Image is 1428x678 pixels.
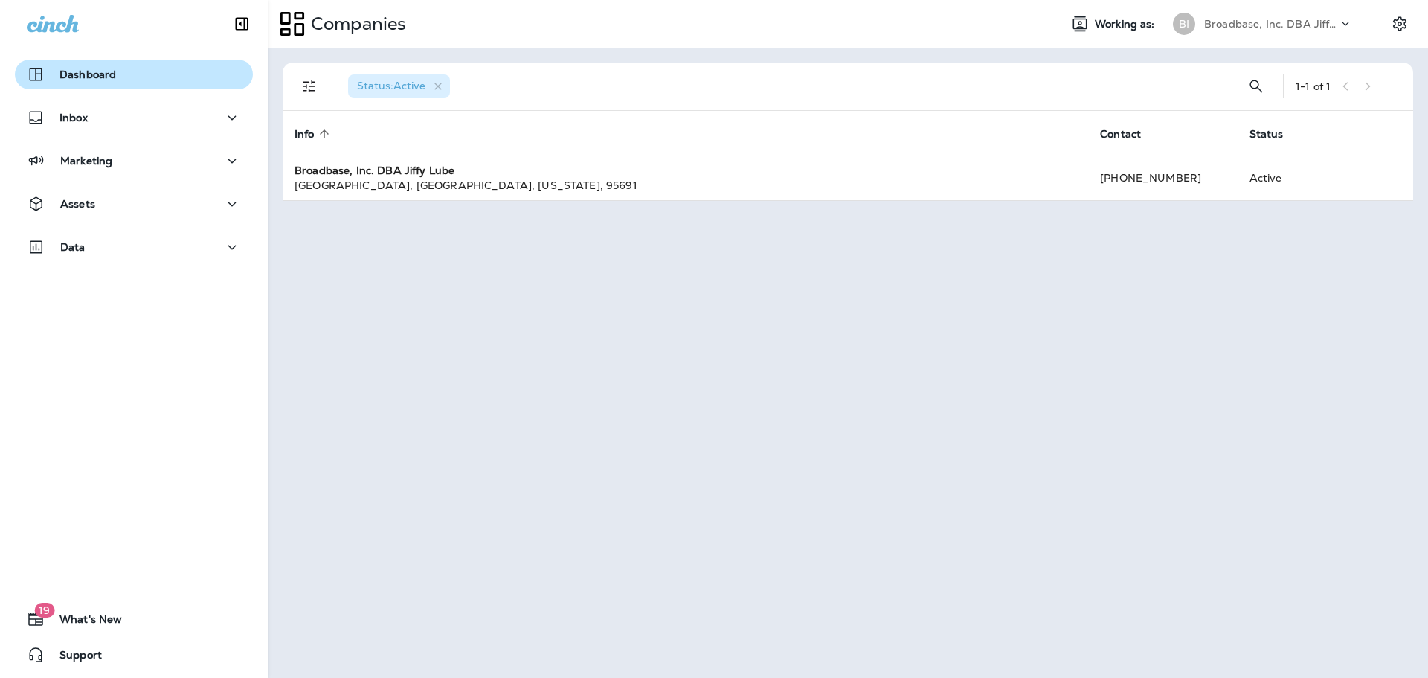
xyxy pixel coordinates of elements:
[1100,128,1141,141] span: Contact
[348,74,450,98] div: Status:Active
[59,112,88,124] p: Inbox
[15,604,253,634] button: 19What's New
[1173,13,1195,35] div: BI
[34,603,54,618] span: 19
[1249,128,1284,141] span: Status
[295,164,454,177] strong: Broadbase, Inc. DBA Jiffy Lube
[1296,80,1331,92] div: 1 - 1 of 1
[15,232,253,262] button: Data
[295,128,315,141] span: Info
[1100,127,1160,141] span: Contact
[60,155,112,167] p: Marketing
[305,13,406,35] p: Companies
[1241,71,1271,101] button: Search Companies
[15,60,253,89] button: Dashboard
[15,103,253,132] button: Inbox
[60,198,95,210] p: Assets
[1386,10,1413,37] button: Settings
[295,178,1076,193] div: [GEOGRAPHIC_DATA] , [GEOGRAPHIC_DATA] , [US_STATE] , 95691
[15,640,253,670] button: Support
[1249,127,1303,141] span: Status
[1238,156,1333,200] td: Active
[15,146,253,176] button: Marketing
[1088,156,1237,200] td: [PHONE_NUMBER]
[1204,18,1338,30] p: Broadbase, Inc. DBA Jiffy Lube
[295,71,324,101] button: Filters
[60,241,86,253] p: Data
[221,9,263,39] button: Collapse Sidebar
[295,127,334,141] span: Info
[357,79,425,92] span: Status : Active
[59,68,116,80] p: Dashboard
[45,613,122,631] span: What's New
[45,649,102,667] span: Support
[1095,18,1158,31] span: Working as:
[15,189,253,219] button: Assets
